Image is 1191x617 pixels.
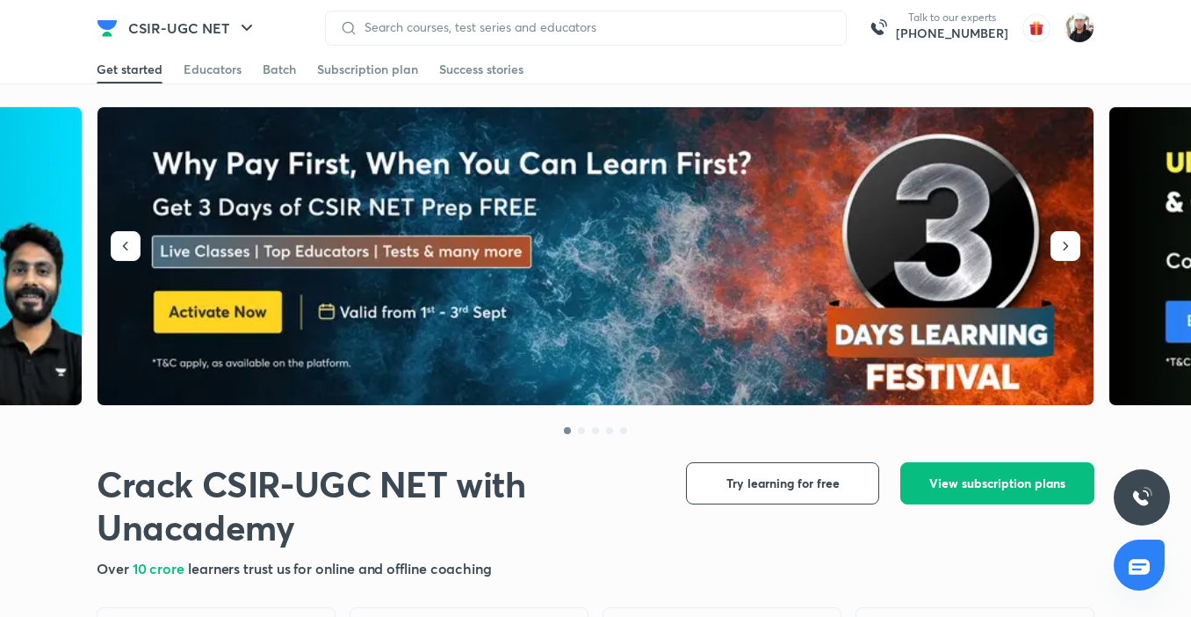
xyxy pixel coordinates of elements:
[184,55,242,83] a: Educators
[97,559,133,577] span: Over
[188,559,492,577] span: learners trust us for online and offline coaching
[97,18,118,39] img: Company Logo
[929,475,1065,492] span: View subscription plans
[263,55,296,83] a: Batch
[439,55,523,83] a: Success stories
[686,462,879,504] button: Try learning for free
[900,462,1094,504] button: View subscription plans
[97,462,658,548] h1: Crack CSIR-UGC NET with Unacademy
[861,11,896,46] img: call-us
[1131,487,1152,508] img: ttu
[896,25,1008,42] a: [PHONE_NUMBER]
[317,61,418,78] div: Subscription plan
[317,55,418,83] a: Subscription plan
[133,559,188,577] span: 10 crore
[357,20,832,34] input: Search courses, test series and educators
[896,11,1008,25] p: Talk to our experts
[184,61,242,78] div: Educators
[97,55,162,83] a: Get started
[118,11,268,46] button: CSIR-UGC NET
[726,475,840,492] span: Try learning for free
[263,61,296,78] div: Batch
[97,61,162,78] div: Get started
[1022,14,1050,42] img: avatar
[439,61,523,78] div: Success stories
[1065,13,1094,43] img: Shivam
